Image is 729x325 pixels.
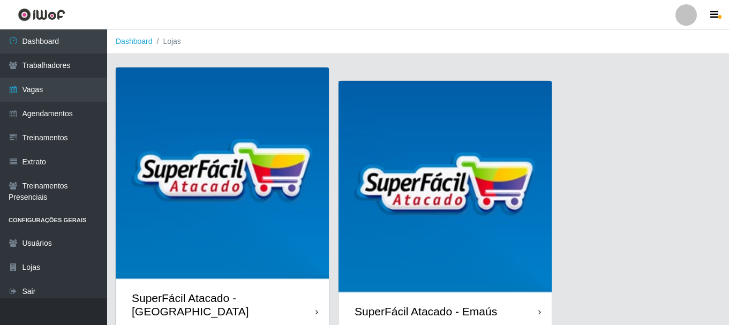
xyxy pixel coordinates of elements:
[339,81,552,294] img: cardImg
[116,37,153,46] a: Dashboard
[132,291,315,318] div: SuperFácil Atacado - [GEOGRAPHIC_DATA]
[116,67,329,281] img: cardImg
[153,36,181,47] li: Lojas
[355,305,497,318] div: SuperFácil Atacado - Emaús
[107,29,729,54] nav: breadcrumb
[18,8,65,21] img: CoreUI Logo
